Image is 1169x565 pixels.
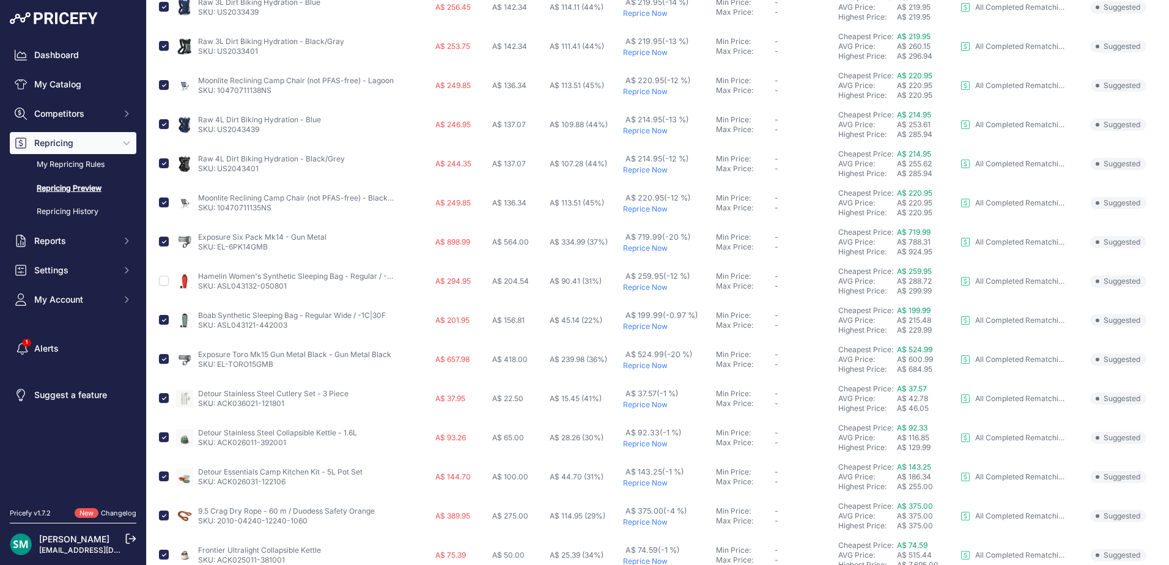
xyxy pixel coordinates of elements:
a: Dashboard [10,44,136,66]
span: Suggested [1090,275,1146,287]
a: A$ 220.95 [897,71,932,80]
span: - [775,242,778,251]
span: - [775,311,778,320]
a: Highest Price: [838,90,887,100]
div: Min Price: [716,193,775,203]
span: A$ 249.85 [435,198,471,207]
span: A$ 296.94 [897,51,932,61]
span: - [775,37,778,46]
span: A$ 37.57 [897,384,927,393]
div: A$ 220.95 [897,81,956,90]
a: All Completed Rematching Brands [961,159,1067,169]
span: My Account [34,294,114,306]
span: (-13 %) [662,37,689,46]
span: - [775,193,778,202]
span: Suggested [1090,40,1146,53]
span: A$ 299.99 [897,286,932,295]
a: Suggest a feature [10,384,136,406]
span: A$ 156.81 [492,316,525,325]
div: AVG Price: [838,42,897,51]
span: Suggested [1090,236,1146,248]
div: Max Price: [716,399,775,408]
a: [EMAIL_ADDRESS][DOMAIN_NAME] [39,545,167,555]
a: Cheapest Price: [838,110,893,119]
span: A$ 246.95 [435,120,471,129]
a: Highest Price: [838,364,887,374]
span: A$ 220.95 [897,90,932,100]
a: SKU: 10470711135NS [198,203,271,212]
a: Alerts [10,338,136,360]
p: Reprice Now [623,165,712,175]
span: A$ 93.26 [435,433,466,442]
a: Hamelin Women's Synthetic Sleeping Bag - Regular / -1C|30F [198,271,411,281]
span: A$ 294.95 [435,276,471,286]
a: Moonlite Reclining Camp Chair (not PFAS-free) - Lagoon [198,76,394,85]
span: Suggested [1090,432,1146,444]
span: A$ 136.34 [492,198,526,207]
span: - [775,76,778,85]
a: Boab Synthetic Sleeping Bag - Regular Wide / -1C|30F [198,311,386,320]
span: Suggested [1090,393,1146,405]
a: SKU: 2010-04240-12240-1060 [198,516,308,525]
span: A$ 107.28 (44%) [550,159,607,168]
p: Reprice Now [623,322,712,331]
div: Min Price: [716,115,775,125]
p: Reprice Now [623,282,712,292]
p: All Completed Rematching Brands [975,2,1067,12]
a: A$ 199.99 [897,306,931,315]
div: AVG Price: [838,2,897,12]
span: - [775,7,778,17]
p: All Completed Rematching Brands [975,316,1067,325]
span: A$ 204.54 [492,276,529,286]
span: (-12 %) [664,193,691,202]
a: Highest Price: [838,169,887,178]
div: Max Price: [716,7,775,17]
a: Cheapest Price: [838,71,893,80]
p: Reprice Now [623,9,712,18]
p: Reprice Now [623,87,712,97]
span: - [775,164,778,173]
span: A$ 229.99 [897,325,932,334]
div: AVG Price: [838,81,897,90]
a: Cheapest Price: [838,32,893,41]
span: - [775,320,778,330]
a: Cheapest Price: [838,306,893,315]
span: - [775,399,778,408]
a: SKU: ASL043121-442003 [198,320,287,330]
span: A$ 37.95 [435,394,465,403]
a: Highest Price: [838,208,887,217]
div: A$ 255.62 [897,159,956,169]
span: A$ 92.33 [897,423,927,432]
span: A$ 285.94 [897,130,932,139]
a: Highest Price: [838,482,887,491]
div: Max Price: [716,86,775,95]
a: Detour Essentials Camp Kitchen Kit - 5L Pot Set [198,467,363,476]
div: Min Price: [716,232,775,242]
div: A$ 288.72 [897,276,956,286]
span: Reports [34,235,114,247]
button: Reports [10,230,136,252]
a: A$ 524.99 [897,345,932,354]
p: All Completed Rematching Brands [975,433,1067,443]
a: Cheapest Price: [838,384,893,393]
span: A$ 111.41 (44%) [550,42,604,51]
p: Reprice Now [623,243,712,253]
a: Cheapest Price: [838,541,893,550]
a: A$ 375.00 [897,501,933,511]
span: A$ 219.95 [897,12,931,21]
span: A$ 114.11 (44%) [550,2,603,12]
span: A$ 244.35 [435,159,471,168]
span: A$ 564.00 [492,237,529,246]
a: All Completed Rematching Brands [961,237,1067,247]
span: - [775,125,778,134]
a: SKU: US2043439 [198,125,259,134]
div: Min Price: [716,37,775,46]
a: All Completed Rematching Brands [961,511,1067,521]
span: A$ 524.99 [625,350,693,359]
span: A$ 898.99 [435,237,470,246]
div: Max Price: [716,242,775,252]
span: Suggested [1090,158,1146,170]
span: - [775,271,778,281]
